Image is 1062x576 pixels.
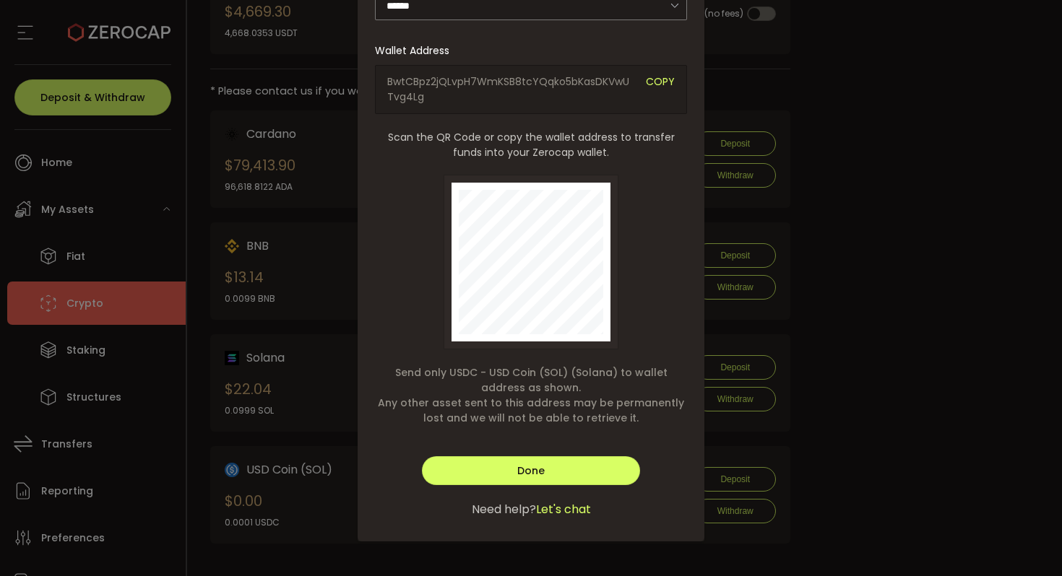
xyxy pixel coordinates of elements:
span: Send only USDC - USD Coin (SOL) (Solana) to wallet address as shown. [375,365,687,396]
span: BwtCBpz2jQLvpH7WmKSB8tcYQqko5bKasDKVwUTvg4Lg [387,74,635,105]
span: Any other asset sent to this address may be permanently lost and we will not be able to retrieve it. [375,396,687,426]
button: Done [422,456,640,485]
label: Wallet Address [375,43,458,58]
iframe: Chat Widget [890,420,1062,576]
span: Scan the QR Code or copy the wallet address to transfer funds into your Zerocap wallet. [375,130,687,160]
span: Done [517,463,545,478]
span: Let's chat [536,501,591,518]
span: Need help? [472,501,536,518]
span: COPY [646,74,675,105]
